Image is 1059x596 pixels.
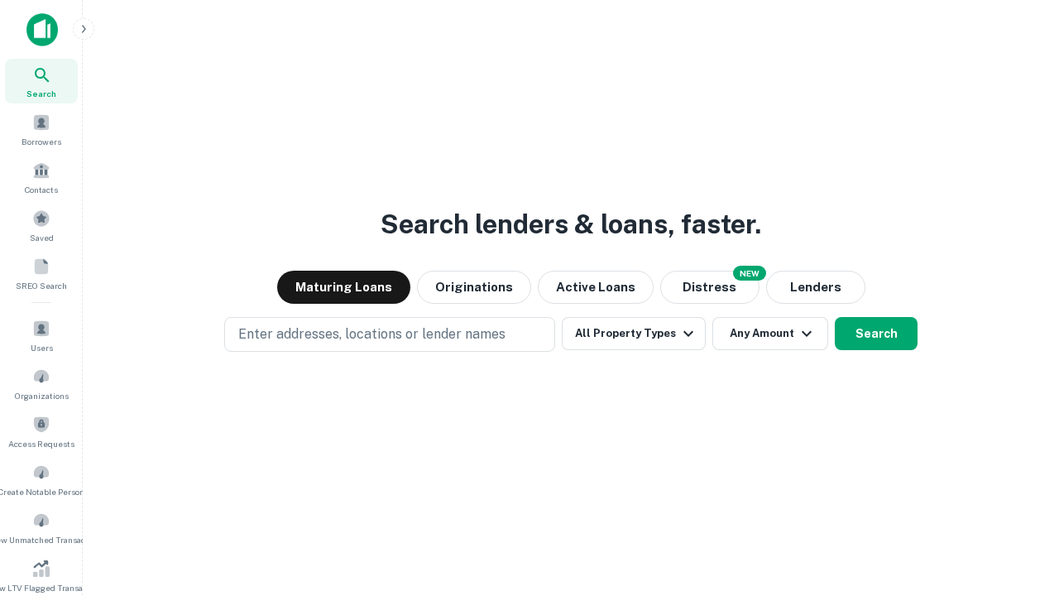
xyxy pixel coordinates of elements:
a: Borrowers [5,107,78,151]
span: Access Requests [8,437,74,450]
span: Search [26,87,56,100]
button: Maturing Loans [277,271,410,304]
button: Originations [417,271,531,304]
span: SREO Search [16,279,67,292]
a: Access Requests [5,409,78,454]
a: Saved [5,203,78,248]
span: Organizations [15,389,69,402]
button: Search distressed loans with lien and other non-mortgage details. [660,271,760,304]
h3: Search lenders & loans, faster. [381,204,761,244]
div: NEW [733,266,766,281]
button: Search [835,317,918,350]
button: Any Amount [712,317,828,350]
span: Users [31,341,53,354]
a: Review Unmatched Transactions [5,505,78,550]
span: Borrowers [22,135,61,148]
a: Create Notable Person [5,457,78,502]
iframe: Chat Widget [976,464,1059,543]
a: Users [5,313,78,358]
a: Search [5,59,78,103]
button: Lenders [766,271,865,304]
span: Contacts [25,183,58,196]
button: All Property Types [562,317,706,350]
a: Organizations [5,361,78,406]
button: Active Loans [538,271,654,304]
img: capitalize-icon.png [26,13,58,46]
button: Enter addresses, locations or lender names [224,317,555,352]
a: Contacts [5,155,78,199]
p: Enter addresses, locations or lender names [238,324,506,344]
a: SREO Search [5,251,78,296]
span: Saved [30,231,54,244]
